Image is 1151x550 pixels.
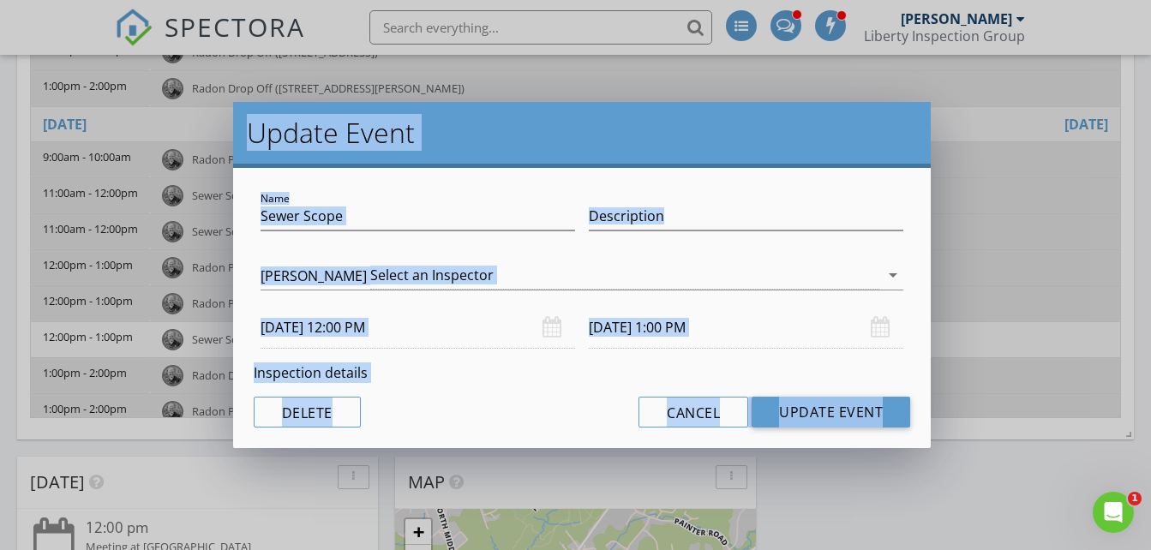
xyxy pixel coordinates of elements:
span: 1 [1128,492,1142,505]
div: [PERSON_NAME] [261,268,367,284]
h2: Update Event [247,116,918,150]
input: Select date [261,307,575,349]
button: Delete [254,397,361,427]
button: Update Event [752,397,910,427]
button: Cancel [638,397,748,427]
input: Select date [589,307,903,349]
iframe: Intercom live chat [1093,492,1134,533]
i: arrow_drop_down [883,265,903,285]
a: Inspection details [254,363,368,382]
